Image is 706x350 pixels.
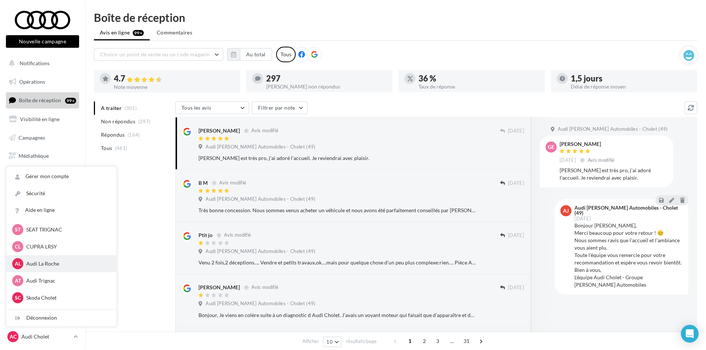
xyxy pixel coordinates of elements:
[251,128,278,134] span: Avis modifié
[206,248,315,255] span: Audi [PERSON_NAME] Automobiles - Cholet (49)
[326,339,333,345] span: 10
[20,60,50,66] span: Notifications
[681,325,699,343] div: Open Intercom Messenger
[206,196,315,203] span: Audi [PERSON_NAME] Automobiles - Cholet (49)
[18,153,49,159] span: Médiathèque
[6,185,116,202] a: Sécurité
[240,48,272,61] button: Au total
[227,48,272,61] button: Au total
[508,284,524,291] span: [DATE]
[276,47,296,62] div: Tous
[346,338,377,345] span: résultats/page
[558,126,668,133] span: Audi [PERSON_NAME] Automobiles - Cholet (49)
[15,277,21,284] span: AT
[574,222,682,289] div: Bonjour [PERSON_NAME], Merci beaucoup pour votre retour ! 😊 Nous sommes ravis que l’accueil et l’...
[181,104,211,111] span: Tous les avis
[21,333,71,340] p: Audi Cholet
[128,132,140,138] span: (164)
[198,127,240,134] div: [PERSON_NAME]
[100,51,210,57] span: Choisir un point de vente ou un code magasin
[15,243,21,250] span: CL
[15,260,21,267] span: AL
[548,143,554,151] span: GE
[26,243,108,250] p: CUPRA LRSY
[571,74,691,83] div: 1,5 jours
[19,97,61,103] span: Boîte de réception
[323,337,342,347] button: 10
[4,74,81,90] a: Opérations
[114,84,234,90] div: Note moyenne
[508,232,524,239] span: [DATE]
[6,330,79,344] a: AC Audi Cholet
[65,98,76,104] div: 99+
[6,310,116,326] div: Déconnexion
[560,141,616,147] div: [PERSON_NAME]
[574,205,681,216] div: Audi [PERSON_NAME] Automobiles - Cholet (49)
[560,157,576,164] span: [DATE]
[446,335,458,347] span: ...
[114,74,234,83] div: 4.7
[4,148,81,164] a: Médiathèque
[461,335,473,347] span: 31
[198,207,476,214] div: Très bonne concession. Nous sommes venus acheter un véhicule et nous avons été parfaitement conse...
[26,260,108,267] p: Audi La Roche
[6,168,116,185] a: Gérer mon compte
[26,226,108,233] p: SEAT TRIGNAC
[206,144,315,150] span: Audi [PERSON_NAME] Automobiles - Cholet (49)
[198,179,208,187] div: B M
[94,48,223,61] button: Choisir un point de vente ou un code magasin
[4,167,81,189] a: PLV et print personnalisable
[15,294,21,301] span: SC
[302,338,319,345] span: Afficher
[252,101,308,114] button: Filtrer par note
[4,130,81,146] a: Campagnes
[4,111,81,127] a: Visibilité en ligne
[6,35,79,48] button: Nouvelle campagne
[20,116,60,122] span: Visibilité en ligne
[198,154,476,162] div: [PERSON_NAME] est très pro, j'ai adoré l'accueil. Je reviendrai avec plaisir.
[198,311,476,319] div: Bonjour, Je viens en colère suite à un diagnostic d Audi Cholet. J’avais un voyant moteur qui fai...
[19,79,45,85] span: Opérations
[115,145,128,151] span: (461)
[10,333,17,340] span: AC
[15,226,21,233] span: ST
[198,231,213,239] div: Ptit jo
[418,74,539,83] div: 36 %
[508,128,524,134] span: [DATE]
[157,29,192,36] span: Commentaires
[26,277,108,284] p: Audi Trignac
[571,84,691,89] div: Délai de réponse moyen
[6,202,116,219] a: Aide en ligne
[588,157,615,163] span: Avis modifié
[101,118,135,125] span: Non répondus
[219,180,246,186] span: Avis modifié
[26,294,108,301] p: Skoda Cholet
[266,74,387,83] div: 297
[418,84,539,89] div: Taux de réponse
[418,335,430,347] span: 2
[101,131,125,139] span: Répondus
[198,259,476,266] div: Venu 2 fois,2 déceptions…. Vendre et petits travaux,ok….mais pour quelque chose d’un peu plus com...
[138,119,151,124] span: (297)
[18,134,45,140] span: Campagnes
[4,92,81,108] a: Boîte de réception99+
[175,101,249,114] button: Tous les avis
[563,207,569,214] span: AJ
[206,300,315,307] span: Audi [PERSON_NAME] Automobiles - Cholet (49)
[432,335,444,347] span: 3
[404,335,416,347] span: 1
[560,167,668,181] div: [PERSON_NAME] est très pro, j'ai adoré l'accueil. Je reviendrai avec plaisir.
[251,284,278,290] span: Avis modifié
[198,284,240,291] div: [PERSON_NAME]
[266,84,387,89] div: [PERSON_NAME] non répondus
[574,216,591,221] span: [DATE]
[508,180,524,187] span: [DATE]
[94,12,697,23] div: Boîte de réception
[4,56,78,71] button: Notifications
[101,144,112,152] span: Tous
[224,232,251,238] span: Avis modifié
